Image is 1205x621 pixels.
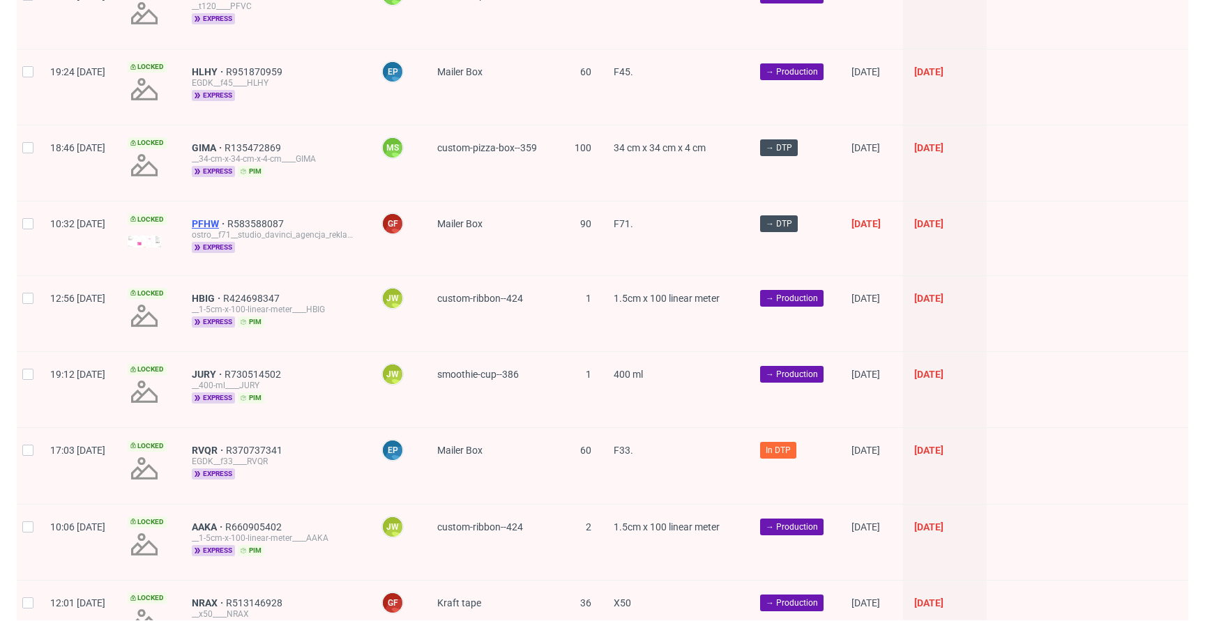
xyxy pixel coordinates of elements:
[192,316,235,328] span: express
[192,445,226,456] a: RVQR
[50,445,105,456] span: 17:03 [DATE]
[192,218,227,229] span: PFHW
[192,153,359,164] div: __34-cm-x-34-cm-x-4-cm____GIMA
[50,66,105,77] span: 19:24 [DATE]
[128,452,161,485] img: no_design.png
[614,293,720,304] span: 1.5cm x 100 linear meter
[192,142,225,153] a: GIMA
[192,608,359,620] div: __x50____NRAX
[914,445,943,456] span: [DATE]
[383,365,402,384] figcaption: JW
[50,142,105,153] span: 18:46 [DATE]
[192,293,223,304] a: HBIG
[238,316,264,328] span: pim
[128,72,161,106] img: no_design.png
[851,293,880,304] span: [DATE]
[238,545,264,556] span: pim
[851,369,880,380] span: [DATE]
[766,597,818,609] span: → Production
[192,166,235,177] span: express
[437,597,481,608] span: Kraft tape
[227,218,287,229] a: R583588087
[192,229,359,240] div: ostro__f71__studio_davinci_agencja_reklamowa__PFHW
[851,218,881,229] span: [DATE]
[192,90,235,101] span: express
[851,521,880,532] span: [DATE]
[580,597,591,608] span: 36
[128,148,161,182] img: no_design.png
[128,516,167,528] span: Locked
[580,445,591,456] span: 60
[192,304,359,315] div: __1-5cm-x-100-linear-meter____HBIG
[225,142,284,153] a: R135472869
[192,468,235,480] span: express
[383,440,402,460] figcaption: EP
[128,364,167,375] span: Locked
[614,218,633,229] span: F71.
[192,521,225,532] a: AAKA
[192,66,226,77] a: HLHY
[192,532,359,544] div: __1-5cm-x-100-linear-meter____AAKA
[614,142,706,153] span: 34 cm x 34 cm x 4 cm
[914,521,943,532] span: [DATE]
[437,369,519,380] span: smoothie-cup--386
[914,66,943,77] span: [DATE]
[766,141,792,154] span: → DTP
[437,142,537,153] span: custom-pizza-box--359
[128,288,167,299] span: Locked
[192,456,359,467] div: EGDK__f33____RVQR
[128,236,161,247] img: version_two_editor_design.png
[192,380,359,391] div: __400-ml____JURY
[192,242,235,253] span: express
[383,62,402,82] figcaption: EP
[238,166,264,177] span: pim
[614,597,631,608] span: X50
[766,444,791,457] span: In DTP
[192,369,225,380] a: JURY
[128,137,167,148] span: Locked
[614,445,633,456] span: F33.
[851,142,880,153] span: [DATE]
[128,299,161,332] img: no_design.png
[128,61,167,72] span: Locked
[914,597,943,608] span: [DATE]
[914,369,943,380] span: [DATE]
[437,218,483,229] span: Mailer Box
[851,66,880,77] span: [DATE]
[766,217,792,230] span: → DTP
[614,66,633,77] span: F45.
[383,138,402,158] figcaption: MS
[225,521,285,532] a: R660905402
[766,368,818,381] span: → Production
[766,521,818,533] span: → Production
[851,597,880,608] span: [DATE]
[580,218,591,229] span: 90
[914,293,943,304] span: [DATE]
[225,369,284,380] a: R730514502
[50,293,105,304] span: 12:56 [DATE]
[766,66,818,78] span: → Production
[128,528,161,561] img: no_design.png
[226,597,285,608] a: R513146928
[192,392,235,404] span: express
[50,369,105,380] span: 19:12 [DATE]
[766,292,818,305] span: → Production
[851,445,880,456] span: [DATE]
[50,597,105,608] span: 12:01 [DATE]
[437,521,523,532] span: custom-ribbon--424
[383,517,402,537] figcaption: JW
[192,597,226,608] a: NRAX
[614,521,720,532] span: 1.5cm x 100 linear meter
[586,521,591,532] span: 2
[383,593,402,613] figcaption: GF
